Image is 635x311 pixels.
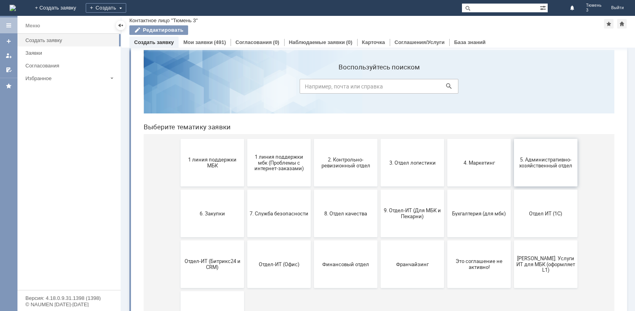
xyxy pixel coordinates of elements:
[379,113,438,125] span: 5. Административно-хозяйственный отдел
[289,39,345,45] a: Наблюдаемые заявки
[2,49,15,62] a: Мои заявки
[246,116,304,122] span: 3. Отдел логистики
[540,4,548,11] span: Расширенный поиск
[179,167,238,173] span: 8. Отдел качества
[379,211,438,229] span: [PERSON_NAME]. Услуги ИТ для МБК (оформляет L1)
[43,95,107,143] button: 1 линия поддержки МБК
[6,79,477,87] header: Выберите тематику заявки
[25,296,113,301] div: Версия: 4.18.0.9.31.1398 (1398)
[243,146,307,194] button: 9. Отдел-ИТ (Для МБК и Пекарни)
[46,215,104,227] span: Отдел-ИТ (Битрикс24 и CRM)
[586,8,602,13] span: 3
[454,39,485,45] a: База знаний
[46,268,104,274] span: не актуален
[46,167,104,173] span: 6. Закупки
[2,63,15,76] a: Мои согласования
[162,35,321,50] input: Например, почта или справка
[2,35,15,48] a: Создать заявку
[112,167,171,173] span: 7. Служба безопасности
[379,167,438,173] span: Отдел ИТ (1С)
[112,217,171,223] span: Отдел-ИТ (Офис)
[310,146,373,194] button: Бухгалтерия (для мбк)
[235,39,272,45] a: Согласования
[10,5,16,11] img: logo
[25,50,116,56] div: Заявки
[312,116,371,122] span: 4. Маркетинг
[22,47,119,59] a: Заявки
[243,95,307,143] button: 3. Отдел логистики
[362,39,385,45] a: Карточка
[25,37,116,43] div: Создать заявку
[310,197,373,244] button: Это соглашение не активно!
[86,3,126,13] div: Создать
[617,19,627,29] div: Сделать домашней страницей
[25,75,107,81] div: Избранное
[377,146,440,194] button: Отдел ИТ (1С)
[43,146,107,194] button: 6. Закупки
[394,39,444,45] a: Соглашения/Услуги
[246,164,304,176] span: 9. Отдел-ИТ (Для МБК и Пекарни)
[246,217,304,223] span: Франчайзинг
[214,39,226,45] div: (491)
[134,39,174,45] a: Создать заявку
[604,19,614,29] div: Добавить в избранное
[310,95,373,143] button: 4. Маркетинг
[273,39,279,45] div: (0)
[346,39,352,45] div: (0)
[177,146,240,194] button: 8. Отдел качества
[243,197,307,244] button: Франчайзинг
[43,248,107,295] button: не актуален
[586,3,602,8] span: Тюмень
[25,302,113,307] div: © NAUMEN [DATE]-[DATE]
[179,217,238,223] span: Финансовый отдел
[179,113,238,125] span: 2. Контрольно-ревизионный отдел
[110,95,173,143] button: 1 линия поддержки мбк (Проблемы с интернет-заказами)
[22,34,119,46] a: Создать заявку
[129,17,198,23] div: Контактное лицо "Тюмень 3"
[112,110,171,128] span: 1 линия поддержки мбк (Проблемы с интернет-заказами)
[43,197,107,244] button: Отдел-ИТ (Битрикс24 и CRM)
[177,197,240,244] button: Финансовый отдел
[25,63,116,69] div: Согласования
[162,19,321,27] label: Воспользуйтесь поиском
[377,95,440,143] button: 5. Административно-хозяйственный отдел
[312,215,371,227] span: Это соглашение не активно!
[10,5,16,11] a: Перейти на домашнюю страницу
[116,21,125,30] div: Скрыть меню
[25,21,40,31] div: Меню
[22,60,119,72] a: Согласования
[110,146,173,194] button: 7. Служба безопасности
[312,167,371,173] span: Бухгалтерия (для мбк)
[177,95,240,143] button: 2. Контрольно-ревизионный отдел
[183,39,213,45] a: Мои заявки
[46,113,104,125] span: 1 линия поддержки МБК
[377,197,440,244] button: [PERSON_NAME]. Услуги ИТ для МБК (оформляет L1)
[110,197,173,244] button: Отдел-ИТ (Офис)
